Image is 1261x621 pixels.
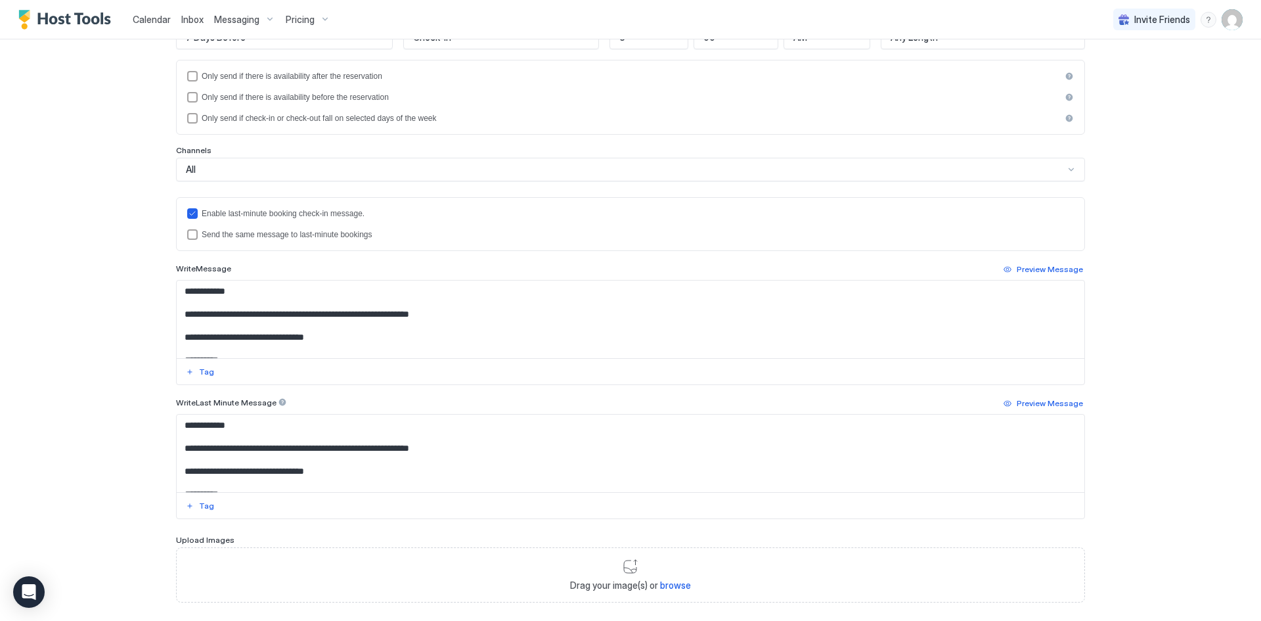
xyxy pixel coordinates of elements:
div: lastMinuteMessageEnabled [187,208,1074,219]
button: Tag [184,498,216,514]
button: Tag [184,364,216,380]
div: Tag [199,500,214,512]
div: Only send if check-in or check-out fall on selected days of the week [202,114,1061,123]
span: Channels [176,145,211,155]
button: Preview Message [1002,396,1085,411]
span: Invite Friends [1134,14,1190,26]
div: Enable last-minute booking check-in message. [202,209,1074,218]
span: All [186,164,196,175]
div: beforeReservation [187,92,1074,103]
div: afterReservation [187,71,1074,81]
textarea: Input Field [177,415,1084,492]
span: Upload Images [176,535,234,545]
div: Open Intercom Messenger [13,576,45,608]
div: User profile [1222,9,1243,30]
textarea: Input Field [177,281,1084,358]
div: lastMinuteMessageIsTheSame [187,229,1074,240]
span: browse [660,580,691,591]
span: Calendar [133,14,171,25]
div: menu [1201,12,1216,28]
div: isLimited [187,113,1074,124]
a: Inbox [181,12,204,26]
span: Write Message [176,264,231,273]
a: Calendar [133,12,171,26]
div: Tag [199,366,214,378]
a: Host Tools Logo [18,10,117,30]
div: Only send if there is availability before the reservation [202,93,1061,102]
div: Preview Message [1017,398,1083,409]
span: Drag your image(s) or [570,580,691,591]
div: Preview Message [1017,264,1083,275]
span: Write Last Minute Message [176,398,277,407]
span: Pricing [286,14,315,26]
div: Only send if there is availability after the reservation [202,72,1061,81]
button: Preview Message [1002,262,1085,277]
span: Inbox [181,14,204,25]
div: Send the same message to last-minute bookings [202,230,1074,239]
span: Messaging [214,14,259,26]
